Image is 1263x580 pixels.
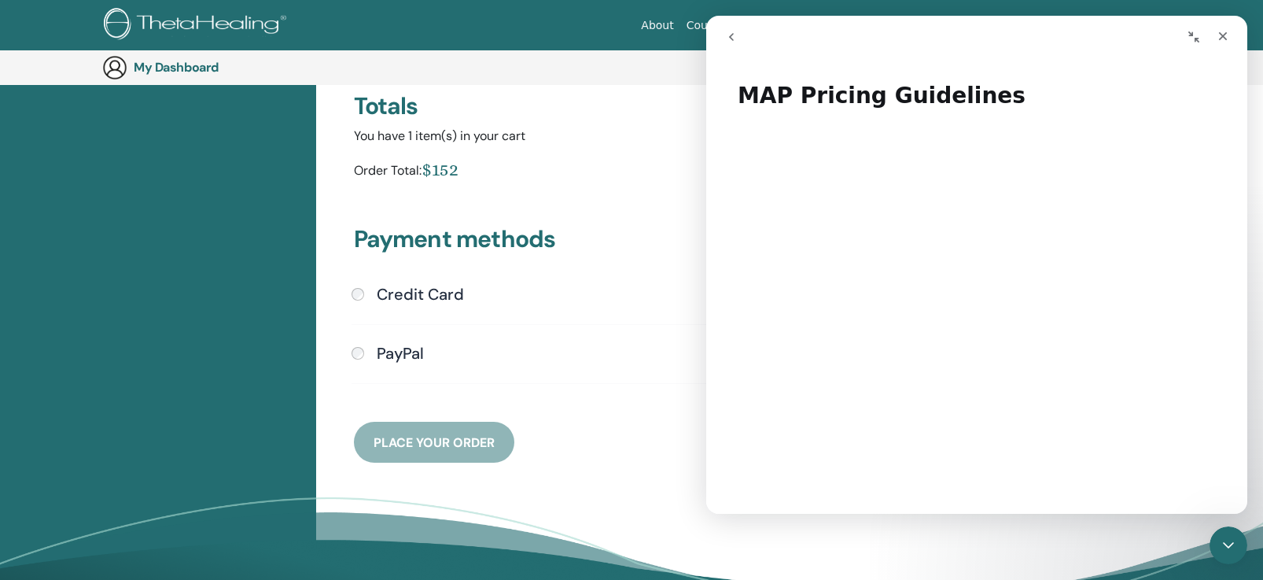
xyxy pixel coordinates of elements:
[635,11,679,40] a: About
[422,158,458,181] div: $152
[884,11,982,40] a: Success Stories
[102,55,127,80] img: generic-user-icon.jpg
[377,285,464,304] h4: Credit Card
[354,225,1141,260] h3: Payment methods
[706,16,1247,514] iframe: Intercom live chat
[354,158,422,187] div: Order Total:
[680,11,805,40] a: Courses & Seminars
[104,8,292,43] img: logo.png
[804,11,883,40] a: Certification
[134,60,291,75] h3: My Dashboard
[1051,11,1093,40] a: Store
[1210,526,1247,564] iframe: Intercom live chat
[377,344,424,363] h4: PayPal
[354,127,1141,146] div: You have 1 item(s) in your cart
[982,11,1051,40] a: Resources
[354,92,1141,120] div: Totals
